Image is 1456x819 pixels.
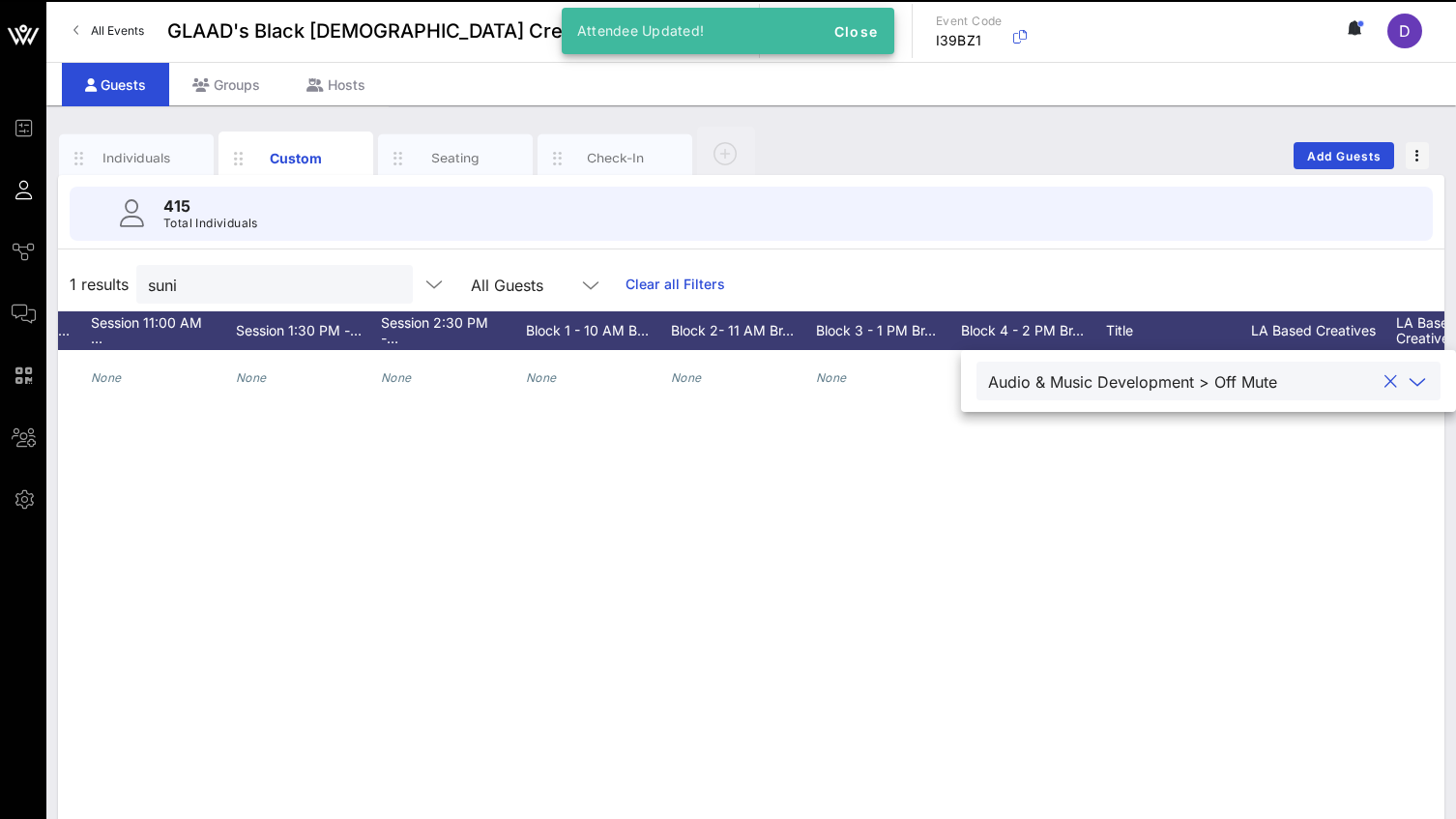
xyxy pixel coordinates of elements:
div: Check-In [572,149,658,167]
div: LA Based Creatives [1251,311,1396,350]
span: All Events [91,23,144,38]
div: All Guests [459,265,614,304]
button: Add Guests [1294,142,1394,169]
i: None [381,370,412,385]
div: Block 1 - 10 AM B… [526,311,671,350]
i: None [526,370,557,385]
button: Close [825,14,887,48]
div: Block 3 - 1 PM Br… [816,311,961,350]
p: Total Individuals [163,214,258,233]
p: Event Code [936,12,1003,31]
i: None [91,370,122,385]
a: All Events [62,15,156,46]
span: Add Guests [1306,149,1383,163]
span: D [1399,21,1411,41]
p: 415 [163,194,258,218]
div: Custom [253,148,339,168]
div: Block 2- 11 AM Br… [671,311,816,350]
i: None [816,370,847,385]
p: I39BZ1 [936,31,1003,50]
span: 1 results [70,273,129,296]
div: Guests [62,63,169,106]
div: All Guests [471,277,543,294]
div: Title [1106,311,1251,350]
div: Audio & Music Development > Off Muteclear icon [976,362,1441,400]
span: Close [832,23,879,40]
div: Individuals [94,149,180,167]
div: Session 11:00 AM … [91,311,236,350]
span: Attendee Updated! [577,22,704,39]
div: Hosts [283,63,389,106]
div: Seating [413,149,499,167]
div: Session 2:30 PM -… [381,311,526,350]
i: None [671,370,702,385]
div: Audio & Music Development > Off Mute [988,373,1277,391]
button: clear icon [1384,372,1397,392]
div: Groups [169,63,283,106]
span: GLAAD's Black [DEMOGRAPHIC_DATA] Creative Summit 2025 [167,16,736,45]
div: D [1387,14,1422,48]
a: Clear all Filters [626,274,725,295]
div: Session 1:30 PM -… [236,311,381,350]
i: None [236,370,267,385]
div: Block 4 - 2 PM Br… [961,311,1106,350]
